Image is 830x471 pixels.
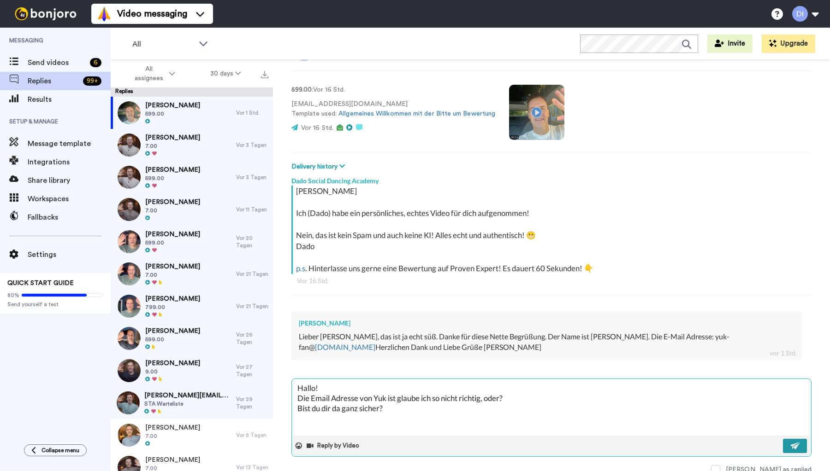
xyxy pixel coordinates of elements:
[111,87,273,97] div: Replies
[145,368,200,375] span: 9.00
[24,444,87,456] button: Collapse menu
[117,7,187,20] span: Video messaging
[145,326,200,336] span: [PERSON_NAME]
[145,110,200,117] span: 599.00
[111,226,273,258] a: [PERSON_NAME]599.00Vor 20 Tagen
[28,212,111,223] span: Fallbacks
[291,162,348,172] button: Delivery history
[7,301,103,308] span: Send yourself a test
[145,198,200,207] span: [PERSON_NAME]
[111,129,273,161] a: [PERSON_NAME]7.00Vor 3 Tagen
[83,76,101,86] div: 99 +
[97,6,112,21] img: vm-color.svg
[236,174,268,181] div: Vor 3 Tagen
[28,249,111,260] span: Settings
[193,65,259,82] button: 30 days
[118,198,141,221] img: 56175071-5eb8-4371-bf93-649e4ae4b4c9-thumb.jpg
[299,319,795,328] div: [PERSON_NAME]
[145,207,200,214] span: 7.00
[118,134,141,157] img: a7591b33-1ebb-4d3b-8ac9-49cb196cb1bf-thumb.jpg
[297,276,806,285] div: Vor 16 Std.
[145,174,200,182] span: 599.00
[7,291,19,299] span: 80%
[118,101,141,124] img: 4533eff1-f3c9-41a5-8f6f-2fd0f7eb24b1-thumb.jpg
[28,193,111,204] span: Workspaces
[111,258,273,290] a: [PERSON_NAME]7.00Vor 21 Tagen
[111,387,273,419] a: [PERSON_NAME][EMAIL_ADDRESS][DOMAIN_NAME]STA WartelisteVor 29 Tagen
[145,133,200,142] span: [PERSON_NAME]
[258,67,271,81] button: Export all results that match these filters now.
[28,94,111,105] span: Results
[236,464,268,471] div: Vor 13 Tagen
[118,262,141,285] img: 2632ebcd-79e5-4346-b4fa-be28507fd535-thumb.jpg
[145,142,200,150] span: 7.00
[41,447,79,454] span: Collapse menu
[236,234,268,249] div: Vor 20 Tagen
[291,85,495,95] p: : Vor 16 Std.
[28,57,86,68] span: Send videos
[111,355,273,387] a: [PERSON_NAME]9.00Vor 27 Tagen
[11,7,80,20] img: bj-logo-header-white.svg
[111,97,273,129] a: [PERSON_NAME]599.00Vor 1 Std.
[145,271,200,279] span: 7.00
[291,172,812,186] div: Dado Social Dancing Academy
[770,349,797,358] div: vor 1 Std.
[236,206,268,213] div: Vor 11 Tagen
[145,101,200,110] span: [PERSON_NAME]
[132,39,194,50] span: All
[299,331,795,353] div: Lieber [PERSON_NAME], das ist ja echt süß. Danke für diese Nette Begrüßung. Der Name ist [PERSON_...
[145,262,200,271] span: [PERSON_NAME]
[145,230,200,239] span: [PERSON_NAME]
[28,138,111,149] span: Message template
[338,110,495,117] a: Allgemeines Willkommen mit der Bitte um Bewertung
[28,175,111,186] span: Share library
[145,432,200,440] span: 7.00
[118,327,141,350] img: 0a5e0ed5-4776-469c-8ea4-968e8eb3817a-thumb.jpg
[236,270,268,278] div: Vor 21 Tagen
[28,76,79,87] span: Replies
[28,157,111,168] span: Integrations
[145,423,200,432] span: [PERSON_NAME]
[118,166,141,189] img: 2d5f2616-f86c-48fa-9a7c-d5d7943e6817-thumb.jpg
[236,363,268,378] div: Vor 27 Tagen
[306,439,362,453] button: Reply by Video
[145,239,200,246] span: 599.00
[315,343,375,351] a: [DOMAIN_NAME]
[296,263,305,273] a: p.s
[130,64,167,83] span: All assignees
[7,280,74,286] span: QUICK START GUIDE
[118,295,141,318] img: 68d342a0-2cfb-471d-b5b0-5f61eb65d094-thumb.jpg
[144,391,231,400] span: [PERSON_NAME][EMAIL_ADDRESS][DOMAIN_NAME]
[111,193,273,226] a: [PERSON_NAME]7.00Vor 11 Tagen
[144,400,231,407] span: STA Warteliste
[90,58,101,67] div: 6
[296,186,809,274] div: [PERSON_NAME] Ich (Dado) habe ein persönliches, echtes Video für dich aufgenommen! Nein, das ist ...
[236,109,268,116] div: Vor 1 Std.
[145,359,200,368] span: [PERSON_NAME]
[118,359,141,382] img: 586380fa-fbde-4cf4-b596-f9c64f3fbadd-thumb.jpg
[145,294,200,303] span: [PERSON_NAME]
[236,331,268,346] div: Vor 26 Tagen
[145,455,200,465] span: [PERSON_NAME]
[117,391,140,414] img: 45fe858f-5d18-4f6d-b6bf-f11ae9e880e8-thumb.jpg
[111,161,273,193] a: [PERSON_NAME]599.00Vor 3 Tagen
[118,424,141,447] img: 8a9687da-bf7e-40ad-bc49-20c0a78e9d6f-thumb.jpg
[145,336,200,343] span: 599.00
[261,71,268,78] img: export.svg
[291,99,495,119] p: [EMAIL_ADDRESS][DOMAIN_NAME] Template used:
[113,61,193,87] button: All assignees
[292,379,811,436] textarea: Hallo! Die Email Adresse von Yuk ist glaube ich so nicht richtig, oder? Bist du dir da ganz sicher?
[236,431,268,439] div: Vor 8 Tagen
[762,35,815,53] button: Upgrade
[118,230,141,253] img: ec042a3b-4def-4cc7-9935-8893932f6e17-thumb.jpg
[145,165,200,174] span: [PERSON_NAME]
[111,290,273,322] a: [PERSON_NAME]799.00Vor 21 Tagen
[236,141,268,149] div: Vor 3 Tagen
[236,302,268,310] div: Vor 21 Tagen
[145,303,200,311] span: 799.00
[790,442,800,449] img: send-white.svg
[707,35,753,53] button: Invite
[291,87,312,93] strong: 599.00
[301,125,333,131] span: Vor 16 Std.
